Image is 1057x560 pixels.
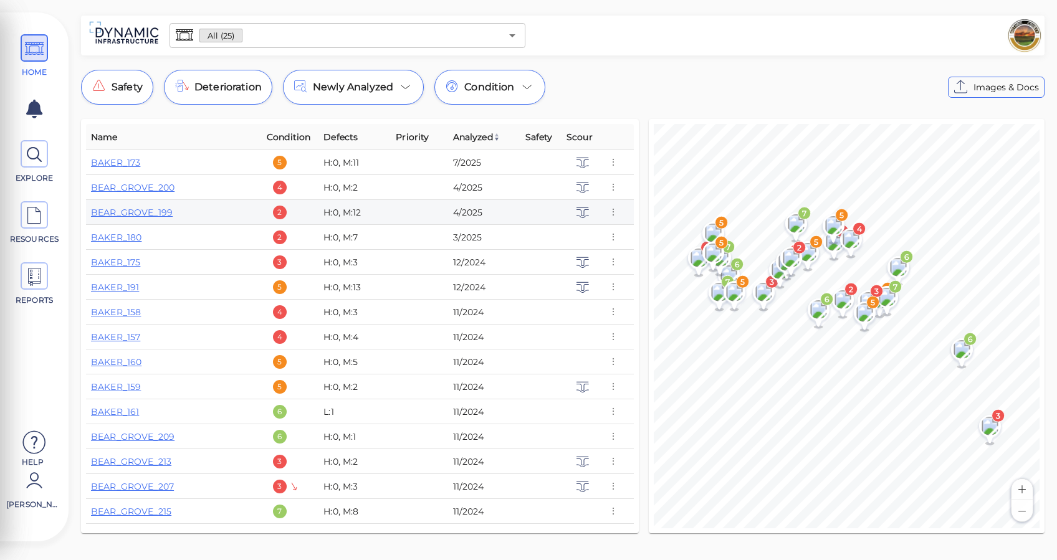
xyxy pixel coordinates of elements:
span: Condition [267,130,310,145]
a: BAKER_161 [91,406,139,417]
iframe: Chat [1004,504,1048,551]
a: BAKER_157 [91,331,140,343]
div: 7/2025 [453,156,515,169]
div: 12/2024 [453,256,515,268]
button: Open [504,27,521,44]
div: H:0, M:2 [323,181,386,194]
span: Help [6,457,59,467]
div: H:0, M:2 [323,455,386,468]
a: BEAR_GROVE_200 [91,182,175,193]
div: 3 [273,480,287,493]
span: Safety [525,130,553,145]
span: Priority [396,130,429,145]
a: BEAR_GROVE_215 [91,506,171,517]
div: 12/2024 [453,281,515,293]
text: 3 [874,287,879,296]
div: H:0, M:8 [323,505,386,518]
text: 2 [848,285,853,294]
span: RESOURCES [8,234,61,245]
div: H:0, M:3 [323,256,386,268]
div: 3 [273,255,287,269]
div: 11/2024 [453,455,515,468]
a: BAKER_191 [91,282,139,293]
a: HOME [6,34,62,78]
canvas: Map [654,124,1040,528]
span: Name [91,130,118,145]
a: EXPLORE [6,140,62,184]
img: sort_z_to_a [493,133,500,141]
div: 4 [273,330,287,344]
div: 4 [273,181,287,194]
div: 2 [273,230,287,244]
text: 4 [857,224,863,234]
text: 5 [719,218,724,227]
div: 11/2024 [453,480,515,493]
div: H:0, M:3 [323,306,386,318]
a: BAKER_173 [91,157,140,168]
div: H:0, M:2 [323,381,386,393]
span: EXPLORE [8,173,61,184]
div: 6 [273,405,287,419]
a: RESOURCES [6,201,62,245]
a: BEAR_GROVE_213 [91,456,171,467]
div: 11/2024 [453,356,515,368]
a: BAKER_158 [91,306,141,318]
a: BEAR_GROVE_199 [91,207,173,218]
text: 6 [904,252,909,262]
div: 4/2025 [453,181,515,194]
div: 11/2024 [453,331,515,343]
span: [PERSON_NAME] [6,499,59,510]
div: H:0, M:7 [323,231,386,244]
a: BEAR_GROVE_209 [91,431,175,442]
div: 3/2025 [453,231,515,244]
a: BAKER_160 [91,356,141,368]
span: Scour [567,130,593,145]
div: H:0, M:4 [323,331,386,343]
div: 11/2024 [453,406,515,418]
text: 5 [870,298,875,307]
div: 7 [273,505,287,518]
div: 6 [273,430,287,444]
span: Defects [323,130,358,145]
button: Zoom in [1012,479,1033,500]
span: Images & Docs [973,80,1039,95]
div: 5 [273,380,287,394]
span: Deterioration [194,80,262,95]
div: 5 [273,355,287,369]
div: 5 [273,280,287,294]
div: 11/2024 [453,505,515,518]
a: BAKER_175 [91,257,140,268]
div: 11/2024 [453,430,515,443]
text: 2 [796,243,801,252]
div: H:0, M:11 [323,156,386,169]
button: Zoom out [1012,500,1033,521]
text: 5 [719,238,724,247]
text: 5 [839,211,844,220]
text: 7 [893,282,897,292]
div: 4/2025 [453,206,515,219]
div: 11/2024 [453,306,515,318]
span: Analyzed [453,130,500,145]
span: HOME [8,67,61,78]
div: H:0, M:5 [323,356,386,368]
text: 5 [740,277,745,287]
a: BAKER_180 [91,232,141,243]
div: H:0, M:3 [323,480,386,493]
a: BEAR_GROVE_207 [91,481,174,492]
div: 2 [273,206,287,219]
div: H:0, M:12 [323,206,386,219]
text: 3 [995,411,1000,420]
a: REPORTS [6,262,62,306]
text: 7 [802,209,806,218]
span: All (25) [200,30,242,42]
span: Condition [464,80,514,95]
a: BAKER_159 [91,381,141,392]
text: 5 [813,237,818,247]
text: 6 [968,335,973,344]
div: 5 [273,156,287,169]
div: 3 [273,455,287,468]
div: H:0, M:13 [323,281,386,293]
span: Safety [112,80,143,95]
div: L:1 [323,406,386,418]
div: H:0, M:1 [323,430,386,443]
